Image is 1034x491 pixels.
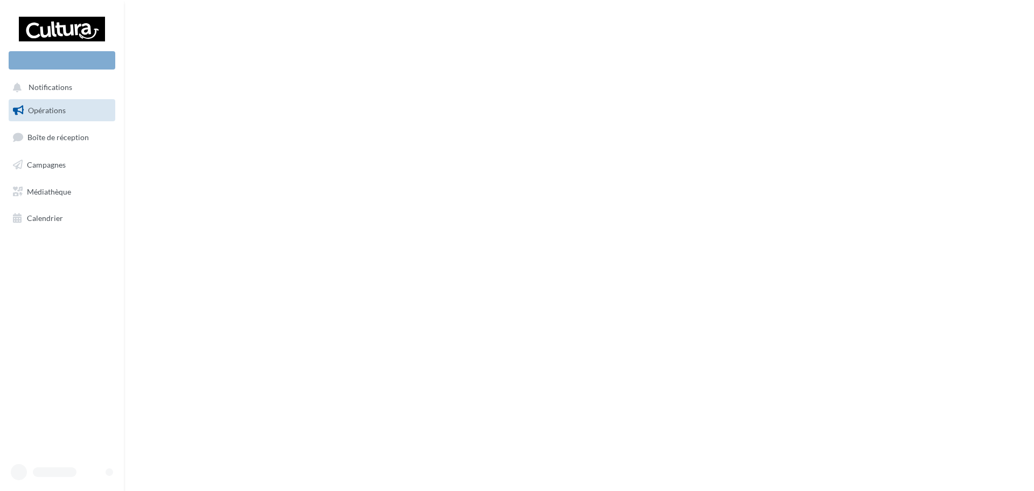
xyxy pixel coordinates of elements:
div: Nouvelle campagne [9,51,115,70]
a: Calendrier [6,207,117,230]
span: Boîte de réception [27,133,89,142]
span: Campagnes [27,160,66,169]
span: Opérations [28,106,66,115]
a: Campagnes [6,154,117,176]
span: Notifications [29,83,72,92]
a: Opérations [6,99,117,122]
span: Calendrier [27,213,63,223]
a: Boîte de réception [6,126,117,149]
a: Médiathèque [6,181,117,203]
span: Médiathèque [27,186,71,196]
